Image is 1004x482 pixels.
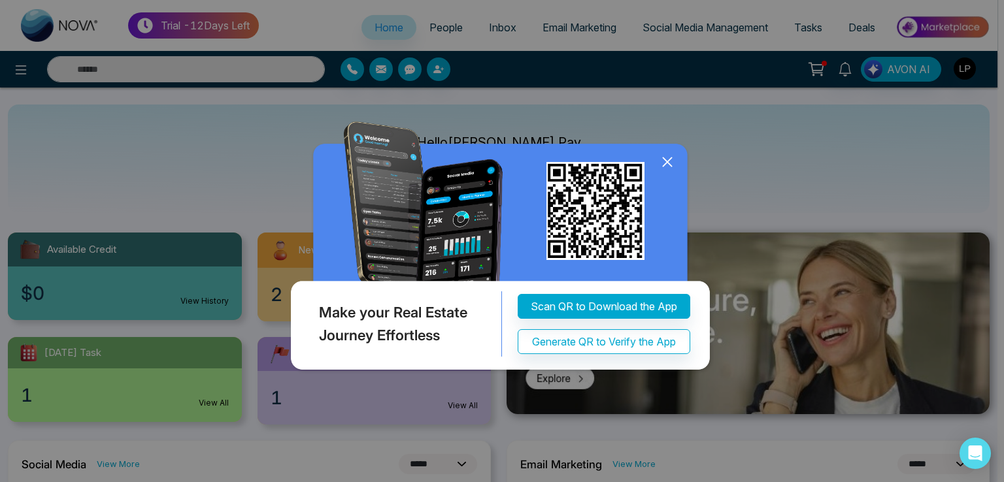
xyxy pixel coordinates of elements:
[518,329,690,354] button: Generate QR to Verify the App
[288,121,716,376] img: QRModal
[518,294,690,319] button: Scan QR to Download the App
[546,162,644,260] img: qr_for_download_app.png
[960,438,991,469] div: Open Intercom Messenger
[288,291,502,357] div: Make your Real Estate Journey Effortless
